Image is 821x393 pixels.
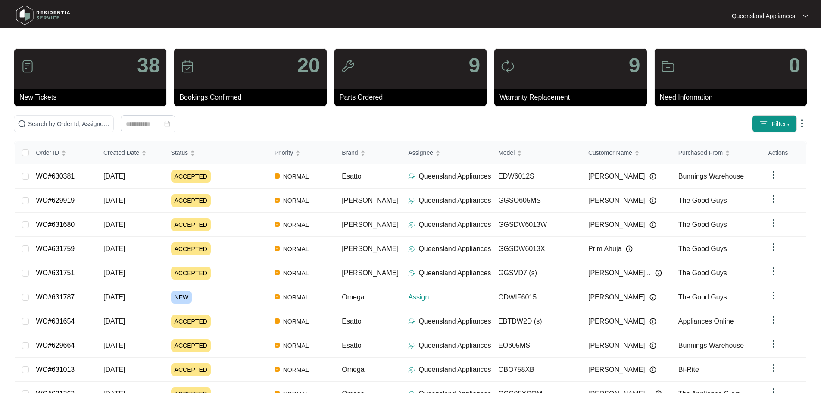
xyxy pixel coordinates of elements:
[588,195,645,206] span: [PERSON_NAME]
[340,92,487,103] p: Parts Ordered
[768,218,779,228] img: dropdown arrow
[179,92,326,103] p: Bookings Confirmed
[626,245,633,252] img: Info icon
[418,171,491,182] p: Queensland Appliances
[13,2,73,28] img: residentia service logo
[759,119,768,128] img: filter icon
[649,197,656,204] img: Info icon
[678,318,734,325] span: Appliances Online
[418,316,491,327] p: Queensland Appliances
[649,318,656,325] img: Info icon
[297,55,320,76] p: 20
[103,293,125,301] span: [DATE]
[268,141,335,164] th: Priority
[491,141,581,164] th: Model
[655,270,662,277] img: Info icon
[408,292,491,302] p: Assign
[103,245,125,252] span: [DATE]
[771,119,790,129] span: Filters
[418,195,491,206] p: Queensland Appliances
[678,293,727,301] span: The Good Guys
[768,170,779,180] img: dropdown arrow
[499,92,646,103] p: Warranty Replacement
[588,268,651,278] span: [PERSON_NAME]...
[408,221,415,228] img: Assigner Icon
[171,194,211,207] span: ACCEPTED
[103,269,125,277] span: [DATE]
[629,55,640,76] p: 9
[19,92,166,103] p: New Tickets
[280,244,312,254] span: NORMAL
[752,115,797,132] button: filter iconFilters
[137,55,160,76] p: 38
[649,366,656,373] img: Info icon
[342,293,364,301] span: Omega
[768,363,779,373] img: dropdown arrow
[97,141,164,164] th: Created Date
[678,173,744,180] span: Bunnings Warehouse
[280,268,312,278] span: NORMAL
[401,141,491,164] th: Assignee
[768,339,779,349] img: dropdown arrow
[103,148,139,157] span: Created Date
[36,366,75,373] a: WO#631013
[342,148,358,157] span: Brand
[335,141,401,164] th: Brand
[342,197,399,204] span: [PERSON_NAME]
[280,340,312,351] span: NORMAL
[280,195,312,206] span: NORMAL
[491,213,581,237] td: GGSDW6013W
[280,171,312,182] span: NORMAL
[342,318,361,325] span: Esatto
[36,245,75,252] a: WO#631759
[275,148,293,157] span: Priority
[171,148,188,157] span: Status
[28,119,110,129] input: Search by Order Id, Assignee Name, Customer Name, Brand and Model
[36,148,59,157] span: Order ID
[342,173,361,180] span: Esatto
[275,222,280,227] img: Vercel Logo
[21,60,34,73] img: icon
[275,246,280,251] img: Vercel Logo
[171,218,211,231] span: ACCEPTED
[588,340,645,351] span: [PERSON_NAME]
[103,366,125,373] span: [DATE]
[408,270,415,277] img: Assigner Icon
[103,173,125,180] span: [DATE]
[649,173,656,180] img: Info icon
[501,60,515,73] img: icon
[498,148,515,157] span: Model
[408,342,415,349] img: Assigner Icon
[275,343,280,348] img: Vercel Logo
[491,261,581,285] td: GGSVD7 (s)
[491,333,581,358] td: EO605MS
[171,170,211,183] span: ACCEPTED
[103,318,125,325] span: [DATE]
[36,197,75,204] a: WO#629919
[342,366,364,373] span: Omega
[678,245,727,252] span: The Good Guys
[408,245,415,252] img: Assigner Icon
[408,197,415,204] img: Assigner Icon
[491,189,581,213] td: GGSO605MS
[342,342,361,349] span: Esatto
[768,242,779,252] img: dropdown arrow
[171,363,211,376] span: ACCEPTED
[491,358,581,382] td: OBO758XB
[581,141,671,164] th: Customer Name
[649,342,656,349] img: Info icon
[418,365,491,375] p: Queensland Appliances
[181,60,194,73] img: icon
[18,119,26,128] img: search-icon
[342,221,399,228] span: [PERSON_NAME]
[36,342,75,349] a: WO#629664
[491,309,581,333] td: EBTDW2D (s)
[275,294,280,299] img: Vercel Logo
[171,315,211,328] span: ACCEPTED
[588,316,645,327] span: [PERSON_NAME]
[588,244,621,254] span: Prim Ahuja
[803,14,808,18] img: dropdown arrow
[275,198,280,203] img: Vercel Logo
[408,173,415,180] img: Assigner Icon
[660,92,807,103] p: Need Information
